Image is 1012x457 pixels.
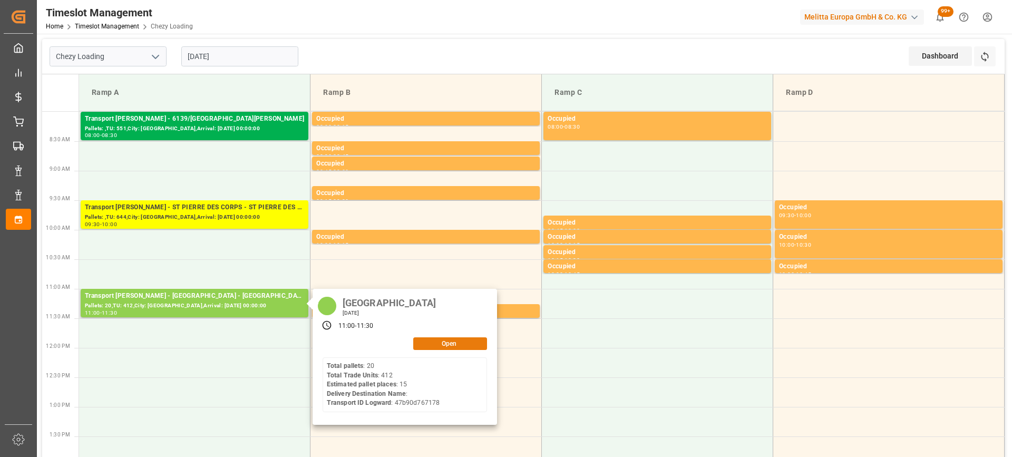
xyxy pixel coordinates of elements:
[100,133,102,138] div: -
[50,137,70,142] span: 8:30 AM
[46,255,70,260] span: 10:30 AM
[333,154,348,159] div: 08:45
[548,272,563,277] div: 10:30
[548,242,563,247] div: 10:00
[100,222,102,227] div: -
[563,272,565,277] div: -
[147,48,163,65] button: open menu
[333,242,348,247] div: 10:15
[316,199,332,203] div: 09:15
[332,154,333,159] div: -
[952,5,976,29] button: Help Center
[565,272,580,277] div: 10:45
[50,166,70,172] span: 9:00 AM
[563,228,565,233] div: -
[779,272,794,277] div: 10:30
[548,124,563,129] div: 08:00
[548,228,563,233] div: 09:45
[316,154,332,159] div: 08:30
[563,124,565,129] div: -
[46,23,63,30] a: Home
[909,46,972,66] div: Dashboard
[333,124,348,129] div: 08:15
[46,373,70,378] span: 12:30 PM
[85,133,100,138] div: 08:00
[46,5,193,21] div: Timeslot Management
[565,258,580,262] div: 10:30
[75,23,139,30] a: Timeslot Management
[779,261,998,272] div: Occupied
[316,143,536,154] div: Occupied
[782,83,996,102] div: Ramp D
[413,337,487,350] button: Open
[548,232,767,242] div: Occupied
[46,343,70,349] span: 12:00 PM
[794,213,796,218] div: -
[316,169,332,174] div: 08:45
[565,124,580,129] div: 08:30
[50,46,167,66] input: Type to search/select
[316,159,536,169] div: Occupied
[46,225,70,231] span: 10:00 AM
[316,124,332,129] div: 08:00
[85,114,304,124] div: Transport [PERSON_NAME] - 6139/[GEOGRAPHIC_DATA][PERSON_NAME]
[339,309,440,317] div: [DATE]
[794,242,796,247] div: -
[333,169,348,174] div: 09:00
[85,213,304,222] div: Pallets: ,TU: 644,City: [GEOGRAPHIC_DATA],Arrival: [DATE] 00:00:00
[938,6,953,17] span: 99+
[102,133,117,138] div: 08:30
[339,294,440,309] div: [GEOGRAPHIC_DATA]
[563,258,565,262] div: -
[338,322,355,331] div: 11:00
[332,124,333,129] div: -
[46,314,70,319] span: 11:30 AM
[87,83,301,102] div: Ramp A
[316,114,536,124] div: Occupied
[550,83,764,102] div: Ramp C
[548,261,767,272] div: Occupied
[800,9,924,25] div: Melitta Europa GmbH & Co. KG
[779,232,998,242] div: Occupied
[355,322,356,331] div: -
[316,232,536,242] div: Occupied
[327,372,378,379] b: Total Trade Units
[357,322,374,331] div: 11:30
[102,310,117,315] div: 11:30
[327,362,440,408] div: : 20 : 412 : 15 : : 47b90d767178
[327,381,396,388] b: Estimated pallet places
[565,228,580,233] div: 10:00
[548,114,767,124] div: Occupied
[85,202,304,213] div: Transport [PERSON_NAME] - ST PIERRE DES CORPS - ST PIERRE DES CORPS
[779,202,998,213] div: Occupied
[327,390,406,397] b: Delivery Destination Name
[50,402,70,408] span: 1:00 PM
[563,242,565,247] div: -
[928,5,952,29] button: show 100 new notifications
[779,242,794,247] div: 10:00
[779,213,794,218] div: 09:30
[548,247,767,258] div: Occupied
[796,242,811,247] div: 10:30
[100,310,102,315] div: -
[332,169,333,174] div: -
[565,242,580,247] div: 10:15
[327,399,392,406] b: Transport ID Logward
[85,222,100,227] div: 09:30
[794,272,796,277] div: -
[181,46,298,66] input: DD-MM-YYYY
[548,258,563,262] div: 10:15
[85,302,304,310] div: Pallets: 20,TU: 412,City: [GEOGRAPHIC_DATA],Arrival: [DATE] 00:00:00
[50,196,70,201] span: 9:30 AM
[102,222,117,227] div: 10:00
[800,7,928,27] button: Melitta Europa GmbH & Co. KG
[548,218,767,228] div: Occupied
[332,199,333,203] div: -
[316,188,536,199] div: Occupied
[85,124,304,133] div: Pallets: ,TU: 551,City: [GEOGRAPHIC_DATA],Arrival: [DATE] 00:00:00
[316,242,332,247] div: 10:00
[332,242,333,247] div: -
[46,284,70,290] span: 11:00 AM
[327,362,364,370] b: Total pallets
[319,83,533,102] div: Ramp B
